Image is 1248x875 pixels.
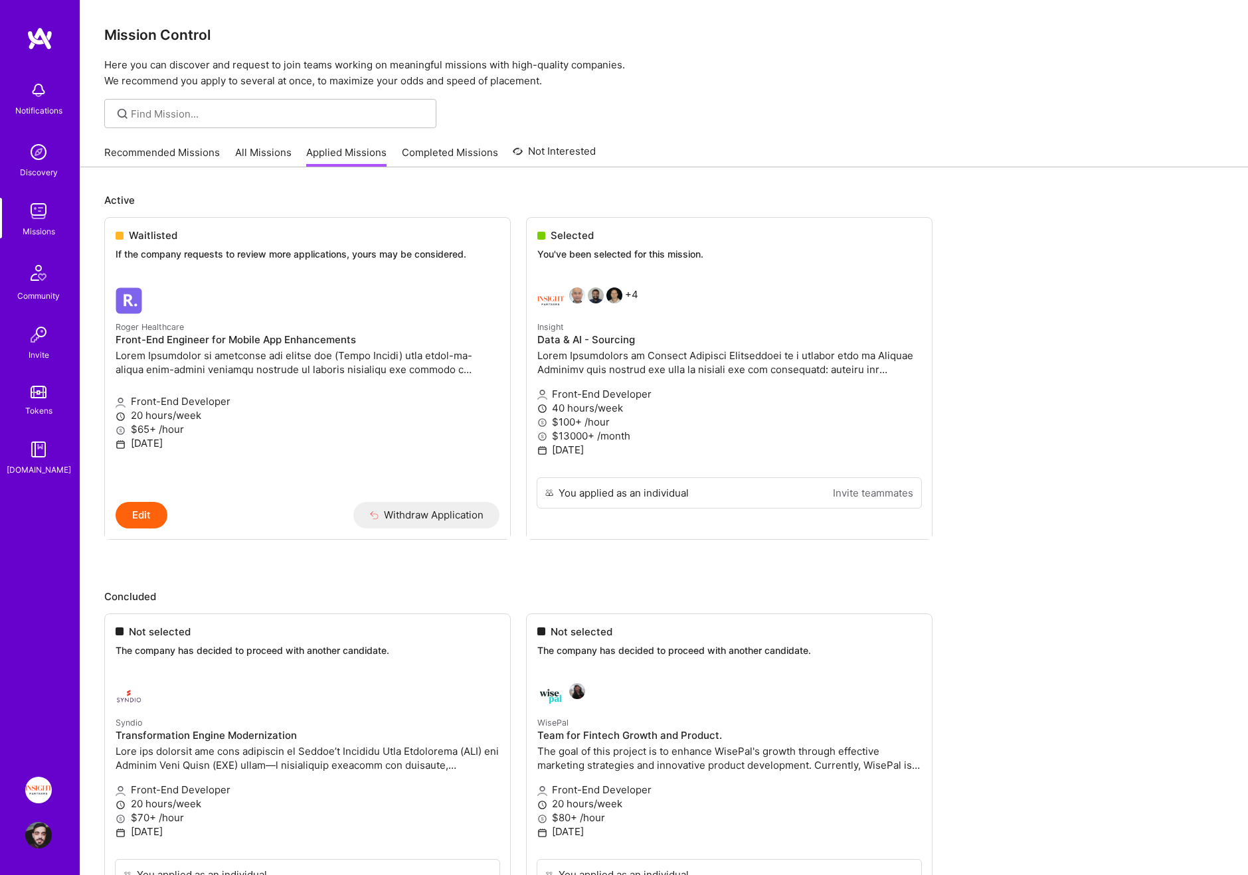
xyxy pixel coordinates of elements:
[23,224,55,238] div: Missions
[116,439,126,449] i: icon Calendar
[116,394,499,408] p: Front-End Developer
[25,198,52,224] img: teamwork
[104,57,1224,89] p: Here you can discover and request to join teams working on meaningful missions with high-quality ...
[513,143,596,167] a: Not Interested
[25,436,52,463] img: guide book
[115,106,130,121] i: icon SearchGrey
[104,145,220,167] a: Recommended Missions
[25,321,52,348] img: Invite
[116,349,499,376] p: Lorem Ipsumdolor si ametconse adi elitse doe (Tempo Incidi) utla etdol-ma-aliqua enim-admini veni...
[22,822,55,848] a: User Avatar
[116,248,499,261] p: If the company requests to review more applications, yours may be considered.
[27,27,53,50] img: logo
[353,502,500,528] button: Withdraw Application
[15,104,62,118] div: Notifications
[20,165,58,179] div: Discovery
[306,145,387,167] a: Applied Missions
[235,145,292,167] a: All Missions
[25,404,52,418] div: Tokens
[116,398,126,408] i: icon Applicant
[116,322,184,332] small: Roger Healthcare
[116,426,126,436] i: icon MoneyGray
[25,822,52,848] img: User Avatar
[22,777,55,803] a: Insight Partners: Data & AI - Sourcing
[7,463,71,477] div: [DOMAIN_NAME]
[17,289,60,303] div: Community
[105,277,510,502] a: Roger Healthcare company logoRoger HealthcareFront-End Engineer for Mobile App EnhancementsLorem ...
[31,386,46,398] img: tokens
[116,436,499,450] p: [DATE]
[116,412,126,422] i: icon Clock
[116,502,167,528] button: Edit
[129,228,177,242] span: Waitlisted
[116,334,499,346] h4: Front-End Engineer for Mobile App Enhancements
[25,77,52,104] img: bell
[104,27,1224,43] h3: Mission Control
[402,145,498,167] a: Completed Missions
[25,139,52,165] img: discovery
[25,777,52,803] img: Insight Partners: Data & AI - Sourcing
[29,348,49,362] div: Invite
[116,287,142,314] img: Roger Healthcare company logo
[131,107,426,121] input: Find Mission...
[116,408,499,422] p: 20 hours/week
[23,257,54,289] img: Community
[116,422,499,436] p: $65+ /hour
[104,590,1224,603] p: Concluded
[104,193,1224,207] p: Active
